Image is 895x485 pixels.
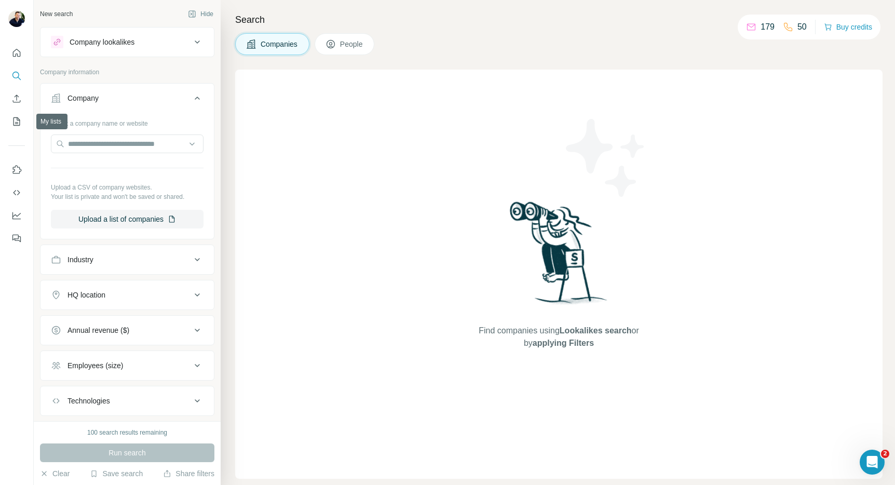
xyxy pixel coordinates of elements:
[51,192,204,201] p: Your list is private and won't be saved or shared.
[8,66,25,85] button: Search
[70,37,134,47] div: Company lookalikes
[8,10,25,27] img: Avatar
[67,290,105,300] div: HQ location
[8,160,25,179] button: Use Surfe on LinkedIn
[40,388,214,413] button: Technologies
[40,9,73,19] div: New search
[340,39,364,49] span: People
[51,183,204,192] p: Upload a CSV of company websites.
[860,450,885,475] iframe: Intercom live chat
[235,12,883,27] h4: Search
[881,450,889,458] span: 2
[8,206,25,225] button: Dashboard
[67,254,93,265] div: Industry
[8,112,25,131] button: My lists
[51,210,204,228] button: Upload a list of companies
[163,468,214,479] button: Share filters
[40,68,214,77] p: Company information
[67,93,99,103] div: Company
[87,428,167,437] div: 100 search results remaining
[67,325,129,335] div: Annual revenue ($)
[40,86,214,115] button: Company
[261,39,299,49] span: Companies
[40,247,214,272] button: Industry
[761,21,775,33] p: 179
[533,339,594,347] span: applying Filters
[559,111,653,205] img: Surfe Illustration - Stars
[67,360,123,371] div: Employees (size)
[824,20,872,34] button: Buy credits
[40,468,70,479] button: Clear
[8,44,25,62] button: Quick start
[8,183,25,202] button: Use Surfe API
[797,21,807,33] p: 50
[40,282,214,307] button: HQ location
[90,468,143,479] button: Save search
[51,115,204,128] div: Select a company name or website
[476,325,642,349] span: Find companies using or by
[8,229,25,248] button: Feedback
[40,353,214,378] button: Employees (size)
[67,396,110,406] div: Technologies
[560,326,632,335] span: Lookalikes search
[181,6,221,22] button: Hide
[8,89,25,108] button: Enrich CSV
[40,318,214,343] button: Annual revenue ($)
[505,199,613,315] img: Surfe Illustration - Woman searching with binoculars
[40,30,214,55] button: Company lookalikes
